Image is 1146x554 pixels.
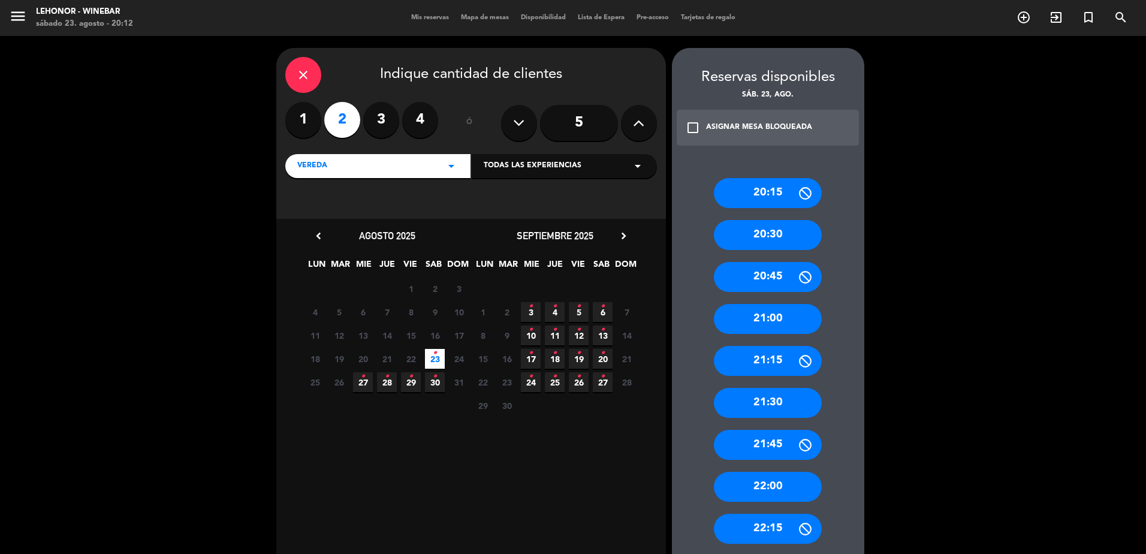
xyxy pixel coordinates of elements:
i: • [601,297,605,316]
span: 10 [449,302,469,322]
span: 30 [425,372,445,392]
i: chevron_right [617,230,630,242]
span: 24 [521,372,541,392]
span: JUE [545,257,565,277]
span: 12 [569,326,589,345]
i: • [433,344,437,363]
span: 13 [353,326,373,345]
i: • [601,344,605,363]
i: • [529,344,533,363]
span: Disponibilidad [515,14,572,21]
button: menu [9,7,27,29]
label: 4 [402,102,438,138]
i: • [529,367,533,386]
span: 17 [449,326,469,345]
span: 27 [593,372,613,392]
span: 27 [353,372,373,392]
span: SAB [424,257,444,277]
span: 6 [593,302,613,322]
div: Indique cantidad de clientes [285,57,657,93]
span: 10 [521,326,541,345]
span: 1 [401,279,421,299]
div: Reservas disponibles [672,66,864,89]
div: ó [450,102,489,144]
span: MIE [521,257,541,277]
i: turned_in_not [1081,10,1096,25]
i: • [409,367,413,386]
i: • [553,297,557,316]
i: • [385,367,389,386]
span: 21 [617,349,637,369]
span: 29 [401,372,421,392]
div: 21:45 [714,430,822,460]
span: 2 [497,302,517,322]
span: MAR [498,257,518,277]
span: MAR [330,257,350,277]
span: Todas las experiencias [484,160,581,172]
i: • [577,344,581,363]
span: Pre-acceso [631,14,675,21]
span: MIE [354,257,373,277]
i: • [361,367,365,386]
i: • [577,367,581,386]
span: 26 [569,372,589,392]
i: check_box_outline_blank [686,121,700,135]
span: 6 [353,302,373,322]
i: • [529,320,533,339]
div: 20:15 [714,178,822,208]
span: LUN [475,257,494,277]
span: 18 [545,349,565,369]
i: arrow_drop_down [444,159,459,173]
div: 20:45 [714,262,822,292]
i: • [433,367,437,386]
span: 3 [449,279,469,299]
span: 23 [425,349,445,369]
span: JUE [377,257,397,277]
span: Mapa de mesas [455,14,515,21]
span: 25 [305,372,325,392]
div: 21:00 [714,304,822,334]
i: search [1114,10,1128,25]
div: 21:15 [714,346,822,376]
span: agosto 2025 [359,230,415,242]
span: septiembre 2025 [517,230,593,242]
span: DOM [615,257,635,277]
span: 12 [329,326,349,345]
span: 4 [305,302,325,322]
span: SAB [592,257,611,277]
label: 1 [285,102,321,138]
span: 17 [521,349,541,369]
span: Tarjetas de regalo [675,14,741,21]
div: sábado 23. agosto - 20:12 [36,18,133,30]
span: 23 [497,372,517,392]
span: VIE [400,257,420,277]
span: 1 [473,302,493,322]
i: • [601,320,605,339]
span: DOM [447,257,467,277]
span: 22 [473,372,493,392]
span: 16 [497,349,517,369]
span: 8 [473,326,493,345]
span: 14 [377,326,397,345]
span: 4 [545,302,565,322]
span: LUN [307,257,327,277]
i: • [577,320,581,339]
span: 21 [377,349,397,369]
span: 16 [425,326,445,345]
div: 20:30 [714,220,822,250]
i: add_circle_outline [1017,10,1031,25]
span: 3 [521,302,541,322]
div: 22:00 [714,472,822,502]
span: 15 [401,326,421,345]
span: 31 [449,372,469,392]
span: 25 [545,372,565,392]
span: 9 [425,302,445,322]
span: 11 [305,326,325,345]
span: Mis reservas [405,14,455,21]
i: exit_to_app [1049,10,1063,25]
div: 21:30 [714,388,822,418]
span: 30 [497,396,517,415]
span: 5 [329,302,349,322]
span: 7 [377,302,397,322]
span: 19 [569,349,589,369]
